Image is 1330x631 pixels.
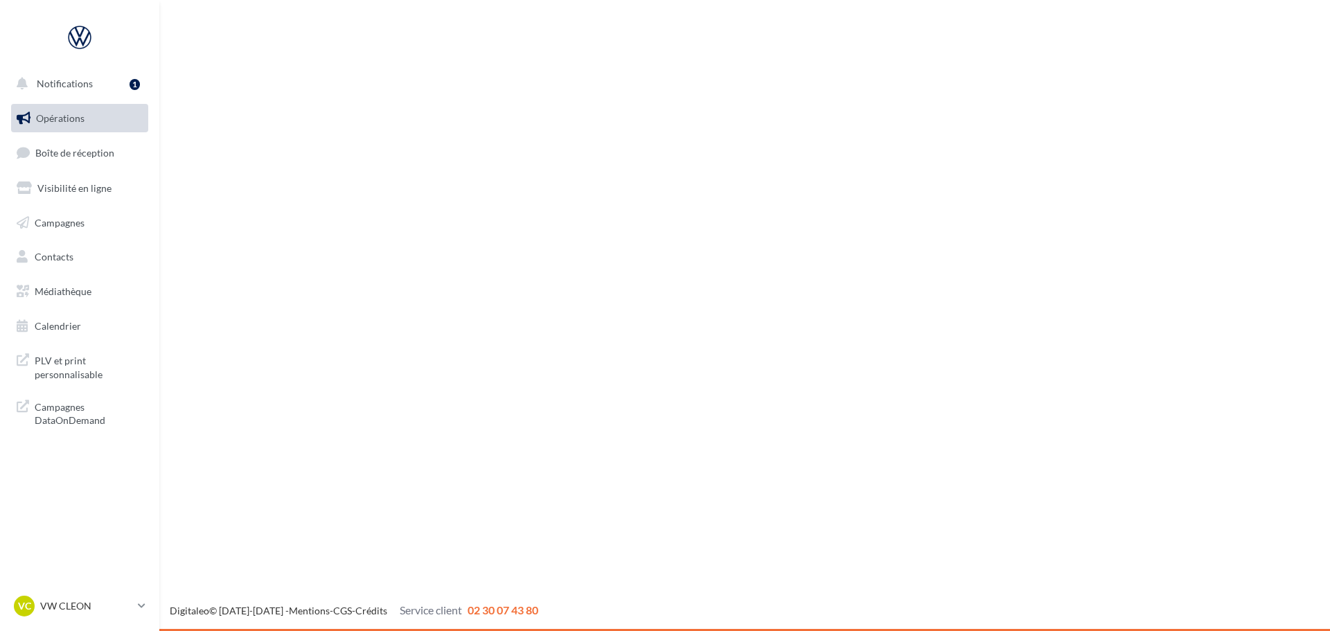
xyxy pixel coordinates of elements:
[8,392,151,433] a: Campagnes DataOnDemand
[8,174,151,203] a: Visibilité en ligne
[8,104,151,133] a: Opérations
[130,79,140,90] div: 1
[11,593,148,619] a: VC VW CLEON
[37,182,112,194] span: Visibilité en ligne
[333,605,352,616] a: CGS
[18,599,31,613] span: VC
[468,603,538,616] span: 02 30 07 43 80
[8,346,151,386] a: PLV et print personnalisable
[35,320,81,332] span: Calendrier
[35,398,143,427] span: Campagnes DataOnDemand
[170,605,538,616] span: © [DATE]-[DATE] - - -
[35,251,73,263] span: Contacts
[37,78,93,89] span: Notifications
[35,351,143,381] span: PLV et print personnalisable
[8,277,151,306] a: Médiathèque
[35,216,85,228] span: Campagnes
[170,605,209,616] a: Digitaleo
[355,605,387,616] a: Crédits
[35,285,91,297] span: Médiathèque
[400,603,462,616] span: Service client
[40,599,132,613] p: VW CLEON
[35,147,114,159] span: Boîte de réception
[8,138,151,168] a: Boîte de réception
[36,112,85,124] span: Opérations
[8,312,151,341] a: Calendrier
[8,208,151,238] a: Campagnes
[8,69,145,98] button: Notifications 1
[8,242,151,272] a: Contacts
[289,605,330,616] a: Mentions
